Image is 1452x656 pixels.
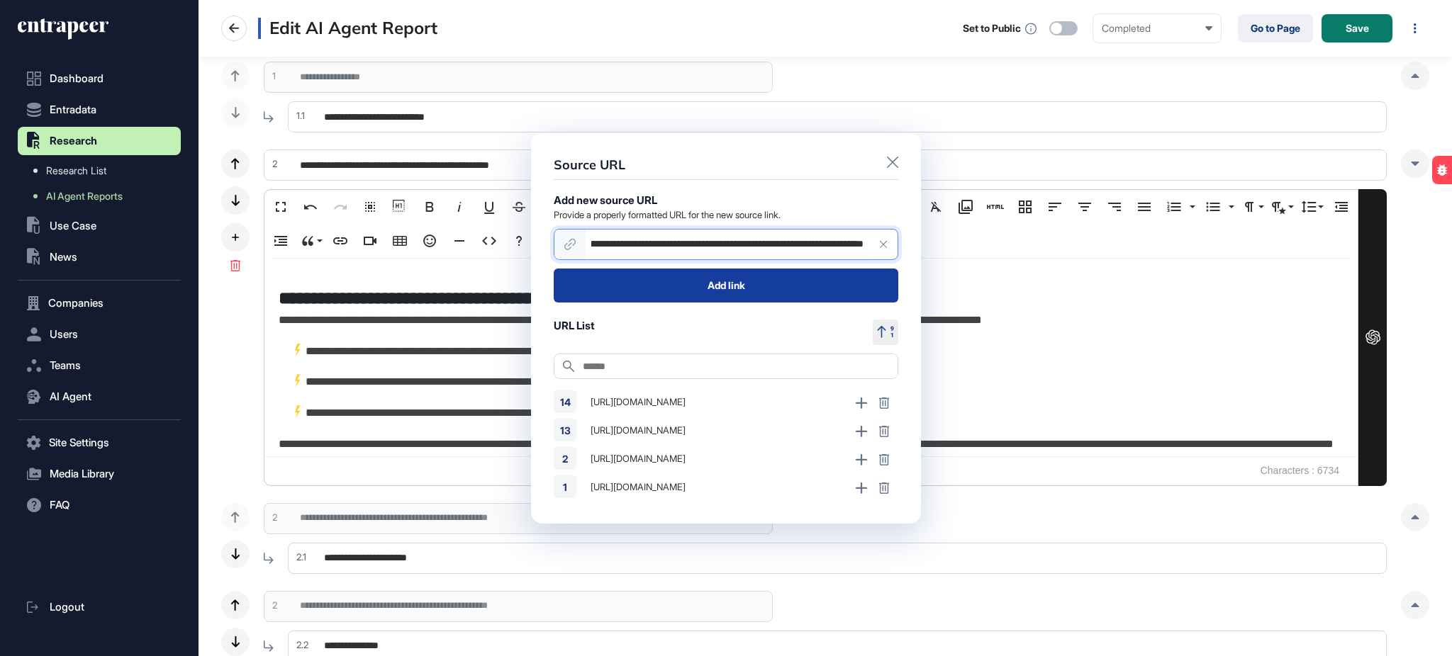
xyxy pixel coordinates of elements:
[554,390,576,413] div: 14
[554,209,781,220] div: Provide a properly formatted URL for the new source link.
[554,475,576,498] div: 1
[554,194,657,207] div: Add new source URL
[582,419,850,441] div: [URL][DOMAIN_NAME]
[554,319,595,332] div: URL List
[554,419,576,441] div: 13
[554,155,625,174] div: Source URL
[582,447,850,470] div: [URL][DOMAIN_NAME]
[582,475,850,498] div: [URL][DOMAIN_NAME]
[582,390,850,413] div: [URL][DOMAIN_NAME]
[554,268,898,302] button: Add link
[554,447,576,470] div: 2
